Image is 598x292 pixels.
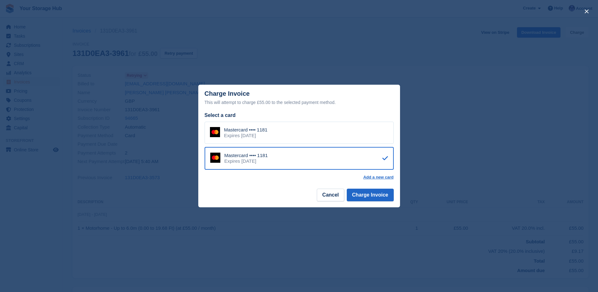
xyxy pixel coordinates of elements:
[224,153,268,158] div: Mastercard •••• 1181
[210,127,220,137] img: Mastercard Logo
[224,133,268,138] div: Expires [DATE]
[205,90,394,106] div: Charge Invoice
[363,175,393,180] a: Add a new card
[210,153,220,163] img: Mastercard Logo
[205,112,394,119] div: Select a card
[347,189,394,201] button: Charge Invoice
[582,6,592,16] button: close
[224,158,268,164] div: Expires [DATE]
[224,127,268,133] div: Mastercard •••• 1181
[205,99,394,106] div: This will attempt to charge £55.00 to the selected payment method.
[317,189,344,201] button: Cancel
